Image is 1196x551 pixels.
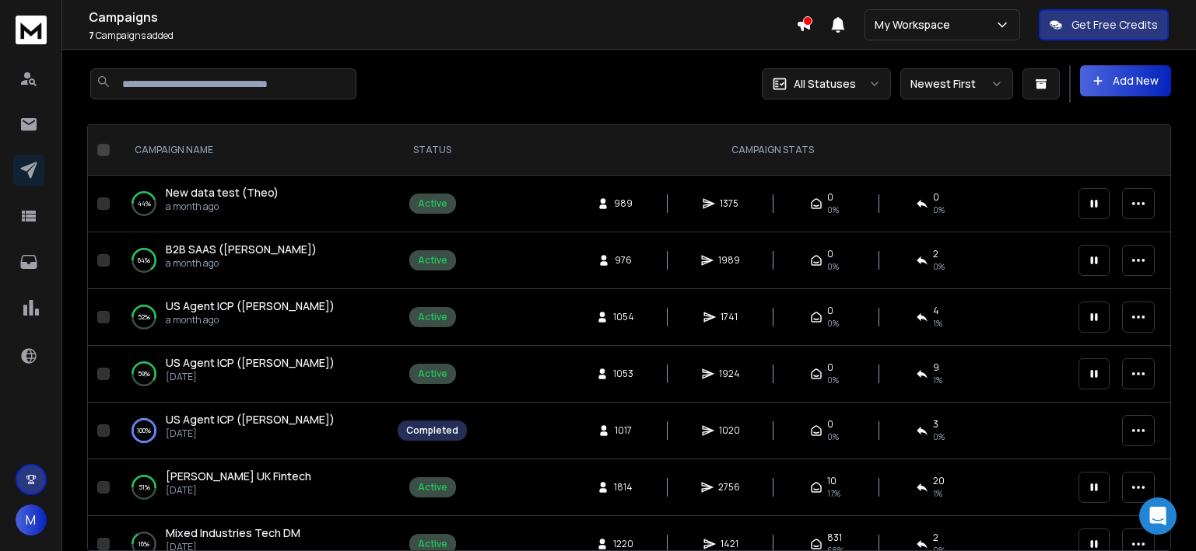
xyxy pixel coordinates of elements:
[719,424,740,437] span: 1020
[166,469,311,484] a: [PERSON_NAME] UK Fintech
[933,317,942,330] span: 1 %
[166,412,335,427] span: US Agent ICP ([PERSON_NAME])
[166,355,335,371] a: US Agent ICP ([PERSON_NAME])
[166,314,335,326] p: a month ago
[827,532,842,544] span: 831
[1039,9,1169,40] button: Get Free Credits
[166,427,335,440] p: [DATE]
[933,431,945,443] span: 0 %
[827,248,833,260] span: 0
[16,504,47,535] button: M
[827,374,839,386] span: 0%
[166,185,279,201] a: New data test (Theo)
[900,68,1013,99] button: Newest First
[827,418,833,431] span: 0
[721,538,738,550] span: 1421
[418,368,447,380] div: Active
[718,481,740,493] span: 2756
[1080,65,1171,96] button: Add New
[933,260,945,273] span: 0 %
[137,423,151,438] p: 100 %
[116,459,388,516] td: 51%[PERSON_NAME] UK Fintech[DATE]
[166,298,335,314] a: US Agent ICP ([PERSON_NAME])
[166,469,311,483] span: [PERSON_NAME] UK Fintech
[719,368,740,380] span: 1924
[827,317,839,330] span: 0%
[794,76,856,92] p: All Statuses
[166,257,317,270] p: a month ago
[116,346,388,403] td: 59%US Agent ICP ([PERSON_NAME])[DATE]
[827,204,839,216] span: 0%
[89,29,94,42] span: 7
[116,176,388,232] td: 44%New data test (Theo)a month ago
[875,17,956,33] p: My Workspace
[418,538,447,550] div: Active
[933,248,938,260] span: 2
[166,484,311,497] p: [DATE]
[89,8,796,26] h1: Campaigns
[418,254,447,267] div: Active
[166,185,279,200] span: New data test (Theo)
[138,253,150,268] p: 64 %
[614,197,633,210] span: 989
[933,204,945,216] span: 0 %
[615,424,632,437] span: 1017
[116,289,388,346] td: 52%US Agent ICP ([PERSON_NAME])a month ago
[933,418,938,431] span: 3
[827,260,839,273] span: 0%
[116,232,388,289] td: 64%B2B SAAS ([PERSON_NAME])a month ago
[827,305,833,317] span: 0
[933,361,939,374] span: 9
[388,125,476,176] th: STATUS
[116,125,388,176] th: CAMPAIGN NAME
[827,431,839,443] span: 0%
[1139,497,1177,535] div: Open Intercom Messenger
[89,30,796,42] p: Campaigns added
[615,254,632,267] span: 976
[933,475,945,487] span: 20
[418,197,447,210] div: Active
[166,371,335,383] p: [DATE]
[418,311,447,323] div: Active
[406,424,458,437] div: Completed
[933,487,942,500] span: 1 %
[718,254,740,267] span: 1989
[166,412,335,427] a: US Agent ICP ([PERSON_NAME])
[827,475,836,487] span: 10
[613,311,634,323] span: 1054
[933,305,939,317] span: 4
[138,196,151,211] p: 44 %
[16,16,47,44] img: logo
[166,355,335,370] span: US Agent ICP ([PERSON_NAME])
[116,403,388,459] td: 100%US Agent ICP ([PERSON_NAME])[DATE]
[138,309,150,325] p: 52 %
[721,311,738,323] span: 1741
[166,525,300,541] a: Mixed Industries Tech DM
[166,242,317,257] a: B2B SAAS ([PERSON_NAME])
[827,191,833,204] span: 0
[933,374,942,386] span: 1 %
[1071,17,1158,33] p: Get Free Credits
[614,481,633,493] span: 1814
[827,487,840,500] span: 17 %
[138,366,150,382] p: 59 %
[613,538,633,550] span: 1220
[139,480,150,495] p: 51 %
[418,481,447,493] div: Active
[933,532,938,544] span: 2
[933,191,939,204] span: 0
[166,201,279,213] p: a month ago
[827,361,833,374] span: 0
[720,197,738,210] span: 1375
[613,368,633,380] span: 1053
[476,125,1069,176] th: CAMPAIGN STATS
[166,298,335,313] span: US Agent ICP ([PERSON_NAME])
